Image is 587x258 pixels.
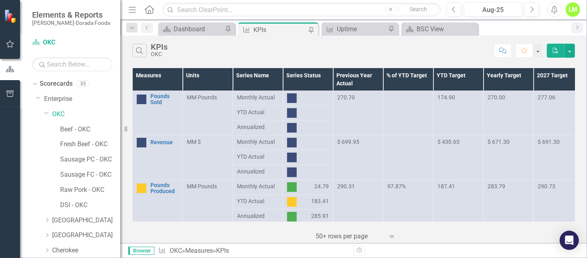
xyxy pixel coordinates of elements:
[464,2,522,17] button: Aug-25
[32,20,110,26] small: [PERSON_NAME]-Dorada Foods
[488,183,505,189] span: 283.79
[311,212,329,222] span: 285.91
[60,185,120,195] a: Raw Pork - OKC
[237,93,279,101] span: Monthly Actual
[237,182,279,190] span: Monthly Actual
[44,95,120,104] a: Enterprise
[32,38,112,47] a: OKC
[187,139,201,145] span: MM $
[488,139,510,145] span: $ 671.30
[128,247,154,255] span: Browser
[237,212,279,220] span: Annualized
[237,123,279,131] span: Annualized
[60,125,120,134] a: Beef - OKC
[287,167,297,177] img: No Information
[52,246,120,255] a: Cherokee
[337,94,355,101] span: 270.70
[137,138,146,147] img: No Information
[137,183,146,193] img: Caution
[287,197,297,207] img: Caution
[162,3,441,17] input: Search ClearPoint...
[237,167,279,175] span: Annualized
[287,212,297,222] img: Above Target
[52,231,120,240] a: [GEOGRAPHIC_DATA]
[60,170,120,179] a: Sausage FC - OKC
[174,24,223,34] div: Dashboard
[287,108,297,118] img: No Information
[150,93,178,106] a: Pounds Sold
[538,139,560,145] span: $ 691.30
[158,246,348,256] div: » »
[253,25,306,35] div: KPIs
[52,110,120,119] a: OKC
[237,197,279,205] span: YTD Actual
[60,155,120,164] a: Sausage PC - OKC
[538,94,555,101] span: 277.06
[237,108,279,116] span: YTD Actual
[187,183,217,189] span: MM Pounds
[287,138,297,147] img: No Information
[399,4,439,15] button: Search
[287,153,297,162] img: No Information
[137,95,146,104] img: No Information
[337,139,359,145] span: $ 699.95
[560,231,579,250] div: Open Intercom Messenger
[387,183,406,189] span: 97.87%
[403,24,476,34] a: BSC View
[32,10,110,20] span: Elements & Reports
[337,183,355,189] span: 290.31
[311,197,329,207] span: 183.41
[410,6,427,12] span: Search
[287,123,297,133] img: No Information
[216,247,229,254] div: KPIs
[237,153,279,161] span: YTD Actual
[417,24,476,34] div: BSC View
[237,138,279,146] span: Monthly Actual
[77,81,89,87] div: 33
[52,216,120,225] a: [GEOGRAPHIC_DATA]
[287,182,297,192] img: Above Target
[60,140,120,149] a: Fresh Beef - OKC
[467,5,520,15] div: Aug-25
[488,94,505,101] span: 270.00
[32,57,112,71] input: Search Below...
[150,139,178,145] a: Revenue
[185,247,213,254] a: Measures
[160,24,223,34] a: Dashboard
[314,182,329,192] span: 24.79
[151,42,168,51] div: KPIs
[337,24,386,34] div: Uptime
[287,93,297,103] img: No Information
[170,247,182,254] a: OKC
[437,139,459,145] span: $ 430.65
[437,94,455,101] span: 174.90
[150,182,178,195] a: Pounds Produced
[151,51,168,57] div: OKC
[437,183,455,189] span: 187.41
[60,201,120,210] a: DSI - OKC
[187,94,217,101] span: MM Pounds
[4,9,18,23] img: ClearPoint Strategy
[566,2,580,17] button: LM
[538,183,555,189] span: 290.73
[40,79,73,89] a: Scorecards
[324,24,386,34] a: Uptime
